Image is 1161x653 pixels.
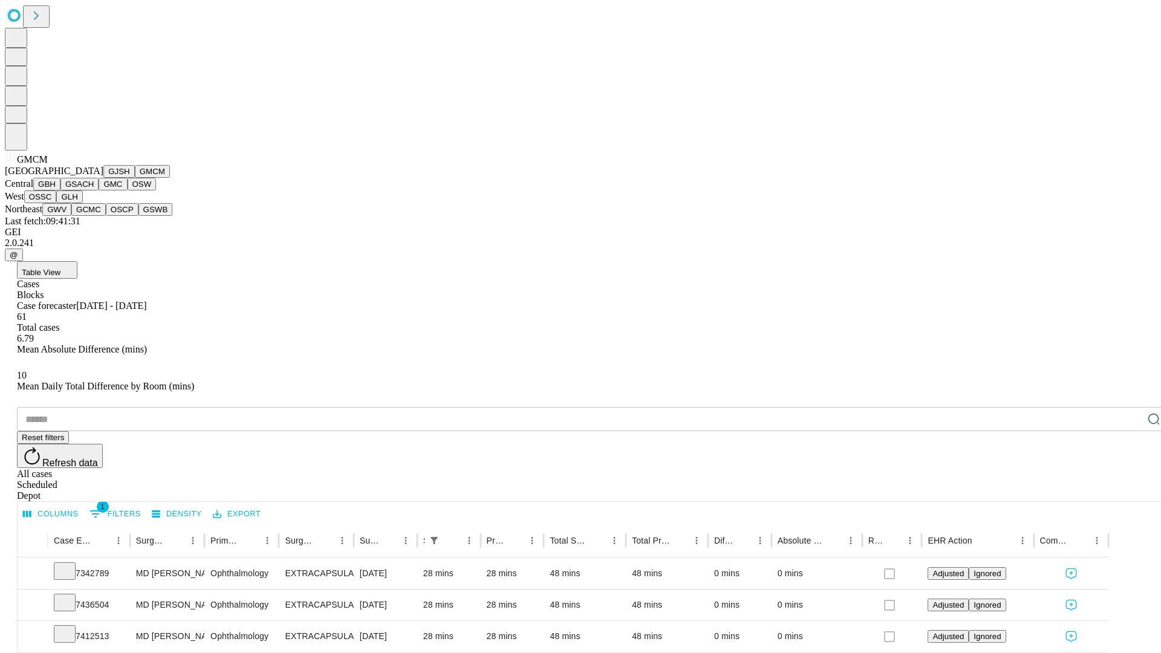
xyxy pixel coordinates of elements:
span: 10 [17,370,27,380]
button: GMCM [135,165,170,178]
button: Show filters [426,532,443,549]
button: GMC [99,178,127,190]
button: Menu [902,532,919,549]
button: Expand [24,564,42,585]
div: [DATE] [360,590,411,620]
div: 7436504 [54,590,124,620]
button: Density [149,505,205,524]
div: GEI [5,227,1156,238]
div: Ophthalmology [210,590,273,620]
span: Mean Daily Total Difference by Room (mins) [17,381,194,391]
span: Adjusted [932,569,964,578]
button: Ignored [969,630,1006,643]
span: Adjusted [932,632,964,641]
div: 28 mins [423,621,475,652]
button: Sort [242,532,259,549]
div: 2.0.241 [5,238,1156,249]
button: GSACH [60,178,99,190]
button: Sort [735,532,752,549]
div: 7342789 [54,558,124,589]
div: 48 mins [550,590,620,620]
div: 0 mins [778,590,856,620]
div: 0 mins [714,558,766,589]
div: 28 mins [487,558,538,589]
div: Total Scheduled Duration [550,536,588,545]
button: Show filters [86,504,144,524]
div: Scheduled In Room Duration [423,536,424,545]
div: Surgery Name [285,536,315,545]
button: Menu [334,532,351,549]
span: Total cases [17,322,59,333]
button: Menu [524,532,541,549]
button: Menu [461,532,478,549]
button: Export [210,505,264,524]
span: Mean Absolute Difference (mins) [17,344,147,354]
span: Ignored [974,569,1001,578]
button: Select columns [20,505,82,524]
div: 28 mins [423,590,475,620]
button: Menu [752,532,769,549]
span: Northeast [5,204,42,214]
button: GJSH [103,165,135,178]
div: Ophthalmology [210,558,273,589]
div: 48 mins [550,558,620,589]
button: Sort [93,532,110,549]
button: Ignored [969,567,1006,580]
div: EXTRACAPSULAR CATARACT REMOVAL WITH [MEDICAL_DATA] [285,621,347,652]
button: Sort [444,532,461,549]
div: MD [PERSON_NAME] [136,621,198,652]
div: 48 mins [632,558,702,589]
div: Absolute Difference [778,536,824,545]
button: Adjusted [928,599,969,611]
button: Sort [380,532,397,549]
button: Expand [24,626,42,648]
button: Refresh data [17,444,103,468]
button: Sort [1072,532,1088,549]
span: 1 [97,501,109,513]
span: Ignored [974,600,1001,609]
button: Menu [259,532,276,549]
button: OSW [128,178,157,190]
button: Ignored [969,599,1006,611]
span: @ [10,250,18,259]
button: GWV [42,203,71,216]
div: Surgeon Name [136,536,166,545]
button: Reset filters [17,431,69,444]
div: [DATE] [360,621,411,652]
span: Case forecaster [17,301,76,311]
span: [DATE] - [DATE] [76,301,146,311]
div: Primary Service [210,536,241,545]
div: Difference [714,536,733,545]
button: Expand [24,595,42,616]
button: GSWB [138,203,173,216]
div: Comments [1040,536,1070,545]
div: 7412513 [54,621,124,652]
div: MD [PERSON_NAME] [136,590,198,620]
div: 48 mins [550,621,620,652]
div: MD [PERSON_NAME] [136,558,198,589]
button: Menu [1014,532,1031,549]
button: Menu [606,532,623,549]
button: OSCP [106,203,138,216]
button: Sort [885,532,902,549]
button: Menu [1088,532,1105,549]
button: OSSC [24,190,57,203]
button: Sort [589,532,606,549]
button: GCMC [71,203,106,216]
div: 0 mins [714,621,766,652]
div: EXTRACAPSULAR CATARACT REMOVAL WITH [MEDICAL_DATA] [285,590,347,620]
button: @ [5,249,23,261]
span: [GEOGRAPHIC_DATA] [5,166,103,176]
button: Menu [184,532,201,549]
button: GBH [33,178,60,190]
span: Refresh data [42,458,98,468]
span: 61 [17,311,27,322]
div: EHR Action [928,536,972,545]
button: Sort [167,532,184,549]
button: Menu [110,532,127,549]
div: Predicted In Room Duration [487,536,506,545]
span: Central [5,178,33,189]
span: Reset filters [22,433,64,442]
div: Ophthalmology [210,621,273,652]
span: Last fetch: 09:41:31 [5,216,80,226]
